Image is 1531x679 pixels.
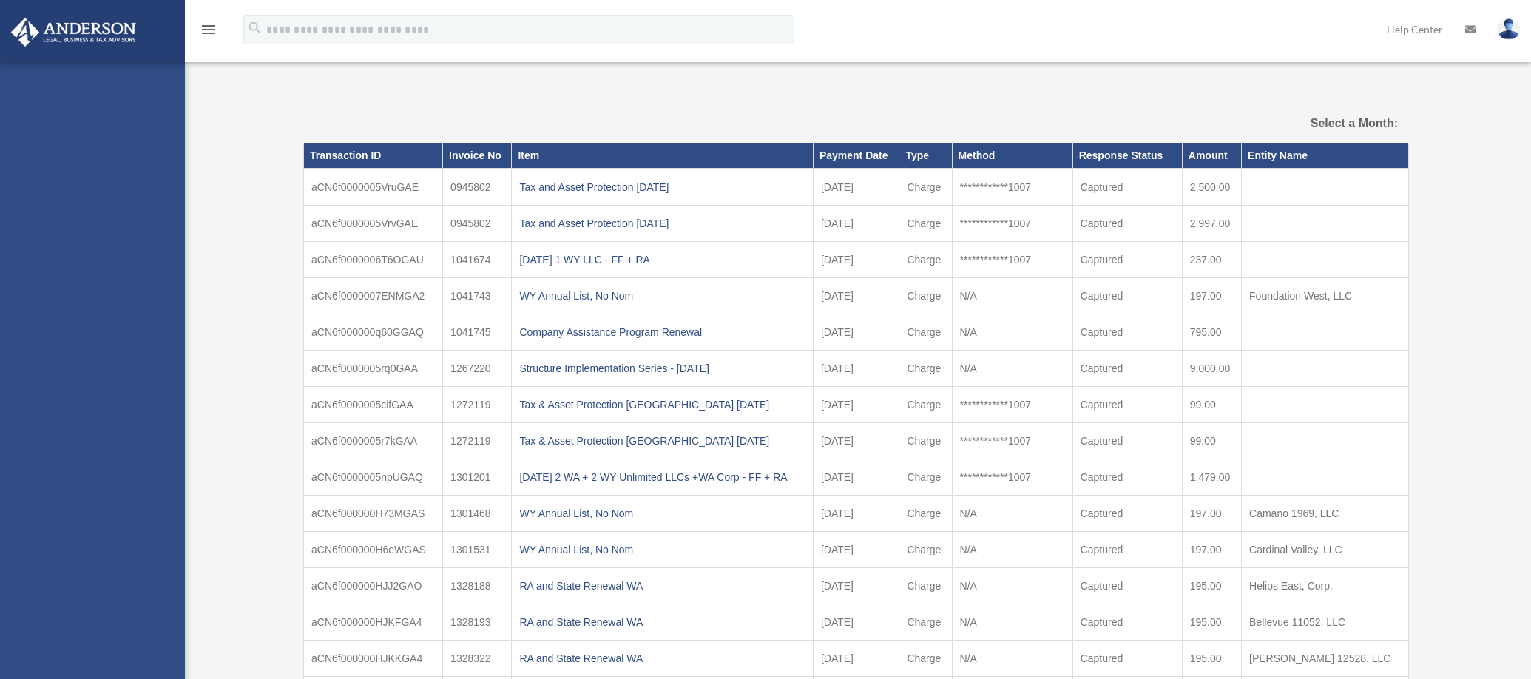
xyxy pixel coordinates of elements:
[304,387,443,423] td: aCN6f0000005cifGAA
[899,351,952,387] td: Charge
[813,206,899,242] td: [DATE]
[899,423,952,459] td: Charge
[1182,423,1241,459] td: 99.00
[899,641,952,677] td: Charge
[304,169,443,206] td: aCN6f0000005VruGAE
[247,20,263,36] i: search
[813,278,899,314] td: [DATE]
[443,242,512,278] td: 1041674
[813,459,899,496] td: [DATE]
[1072,604,1182,641] td: Captured
[1242,568,1409,604] td: Helios East, Corp.
[1072,459,1182,496] td: Captured
[813,314,899,351] td: [DATE]
[1072,143,1182,169] th: Response Status
[443,351,512,387] td: 1267220
[899,604,952,641] td: Charge
[899,568,952,604] td: Charge
[899,169,952,206] td: Charge
[1182,387,1241,423] td: 99.00
[1236,113,1398,134] label: Select a Month:
[1072,496,1182,532] td: Captured
[304,143,443,169] th: Transaction ID
[304,423,443,459] td: aCN6f0000005r7kGAA
[443,423,512,459] td: 1272119
[304,278,443,314] td: aCN6f0000007ENMGA2
[1182,532,1241,568] td: 197.00
[519,539,805,560] div: WY Annual List, No Nom
[813,604,899,641] td: [DATE]
[899,242,952,278] td: Charge
[813,568,899,604] td: [DATE]
[1182,314,1241,351] td: 795.00
[952,532,1072,568] td: N/A
[1072,351,1182,387] td: Captured
[1072,641,1182,677] td: Captured
[1242,532,1409,568] td: Cardinal Valley, LLC
[952,351,1072,387] td: N/A
[443,387,512,423] td: 1272119
[899,143,952,169] th: Type
[304,532,443,568] td: aCN6f000000H6eWGAS
[519,177,805,197] div: Tax and Asset Protection [DATE]
[7,18,141,47] img: Anderson Advisors Platinum Portal
[443,641,512,677] td: 1328322
[1242,604,1409,641] td: Bellevue 11052, LLC
[1072,568,1182,604] td: Captured
[443,568,512,604] td: 1328188
[443,314,512,351] td: 1041745
[304,242,443,278] td: aCN6f0000006T6OGAU
[304,206,443,242] td: aCN6f0000005VrvGAE
[304,496,443,532] td: aCN6f000000H73MGAS
[304,604,443,641] td: aCN6f000000HJKFGA4
[813,532,899,568] td: [DATE]
[304,568,443,604] td: aCN6f000000HJJ2GAO
[1498,18,1520,40] img: User Pic
[200,21,217,38] i: menu
[952,143,1072,169] th: Method
[1072,532,1182,568] td: Captured
[1182,143,1241,169] th: Amount
[813,641,899,677] td: [DATE]
[813,242,899,278] td: [DATE]
[443,459,512,496] td: 1301201
[519,430,805,451] div: Tax & Asset Protection [GEOGRAPHIC_DATA] [DATE]
[1182,604,1241,641] td: 195.00
[304,351,443,387] td: aCN6f0000005rq0GAA
[443,532,512,568] td: 1301531
[1072,314,1182,351] td: Captured
[519,213,805,234] div: Tax and Asset Protection [DATE]
[952,568,1072,604] td: N/A
[200,26,217,38] a: menu
[813,496,899,532] td: [DATE]
[519,467,805,487] div: [DATE] 2 WA + 2 WY Unlimited LLCs +WA Corp - FF + RA
[952,641,1072,677] td: N/A
[519,503,805,524] div: WY Annual List, No Nom
[1072,387,1182,423] td: Captured
[1242,641,1409,677] td: [PERSON_NAME] 12528, LLC
[304,314,443,351] td: aCN6f000000q60GGAQ
[1072,206,1182,242] td: Captured
[952,496,1072,532] td: N/A
[519,394,805,415] div: Tax & Asset Protection [GEOGRAPHIC_DATA] [DATE]
[1182,459,1241,496] td: 1,479.00
[443,206,512,242] td: 0945802
[1182,278,1241,314] td: 197.00
[1182,568,1241,604] td: 195.00
[1182,496,1241,532] td: 197.00
[1242,278,1409,314] td: Foundation West, LLC
[443,169,512,206] td: 0945802
[304,459,443,496] td: aCN6f0000005npUGAQ
[1182,242,1241,278] td: 237.00
[1182,641,1241,677] td: 195.00
[813,423,899,459] td: [DATE]
[899,314,952,351] td: Charge
[1072,278,1182,314] td: Captured
[519,322,805,342] div: Company Assistance Program Renewal
[512,143,813,169] th: Item
[1242,143,1409,169] th: Entity Name
[304,641,443,677] td: aCN6f000000HJKKGA4
[519,249,805,270] div: [DATE] 1 WY LLC - FF + RA
[519,648,805,669] div: RA and State Renewal WA
[899,496,952,532] td: Charge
